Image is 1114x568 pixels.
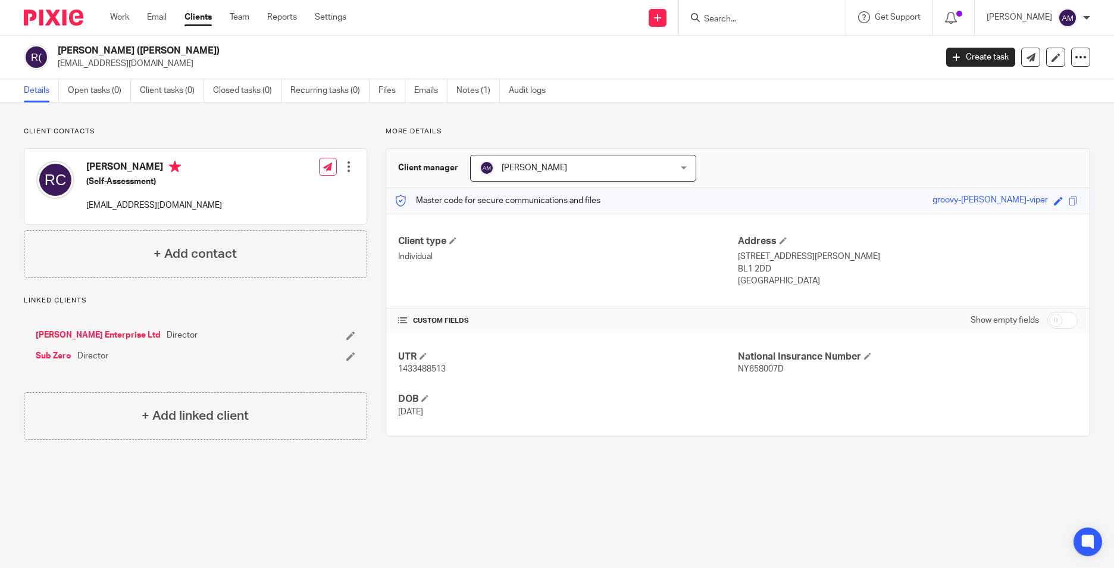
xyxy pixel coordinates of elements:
[414,79,448,102] a: Emails
[378,79,405,102] a: Files
[36,161,74,199] img: svg%3E
[703,14,810,25] input: Search
[58,58,928,70] p: [EMAIL_ADDRESS][DOMAIN_NAME]
[24,296,367,305] p: Linked clients
[398,162,458,174] h3: Client manager
[738,235,1078,248] h4: Address
[738,351,1078,363] h4: National Insurance Number
[184,11,212,23] a: Clients
[398,393,738,405] h4: DOB
[58,45,754,57] h2: [PERSON_NAME] ([PERSON_NAME])
[24,127,367,136] p: Client contacts
[110,11,129,23] a: Work
[24,79,59,102] a: Details
[68,79,131,102] a: Open tasks (0)
[971,314,1039,326] label: Show empty fields
[738,275,1078,287] p: [GEOGRAPHIC_DATA]
[395,195,600,207] p: Master code for secure communications and files
[154,245,237,263] h4: + Add contact
[230,11,249,23] a: Team
[24,45,49,70] img: svg%3E
[987,11,1052,23] p: [PERSON_NAME]
[140,79,204,102] a: Client tasks (0)
[738,263,1078,275] p: BL1 2DD
[932,194,1048,208] div: groovy-[PERSON_NAME]-viper
[36,329,161,341] a: [PERSON_NAME] Enterprise Ltd
[738,251,1078,263] p: [STREET_ADDRESS][PERSON_NAME]
[77,350,108,362] span: Director
[946,48,1015,67] a: Create task
[386,127,1090,136] p: More details
[86,176,222,188] h5: (Self-Assessment)
[147,11,167,23] a: Email
[398,365,446,373] span: 1433488513
[213,79,281,102] a: Closed tasks (0)
[398,316,738,326] h4: CUSTOM FIELDS
[36,350,71,362] a: Sub Zero
[267,11,297,23] a: Reports
[875,13,921,21] span: Get Support
[509,79,555,102] a: Audit logs
[315,11,346,23] a: Settings
[398,351,738,363] h4: UTR
[456,79,500,102] a: Notes (1)
[86,199,222,211] p: [EMAIL_ADDRESS][DOMAIN_NAME]
[167,329,198,341] span: Director
[86,161,222,176] h4: [PERSON_NAME]
[24,10,83,26] img: Pixie
[290,79,370,102] a: Recurring tasks (0)
[398,235,738,248] h4: Client type
[142,407,249,425] h4: + Add linked client
[169,161,181,173] i: Primary
[738,365,784,373] span: NY658007D
[480,161,494,175] img: svg%3E
[502,164,567,172] span: [PERSON_NAME]
[1058,8,1077,27] img: svg%3E
[398,408,423,416] span: [DATE]
[398,251,738,263] p: Individual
